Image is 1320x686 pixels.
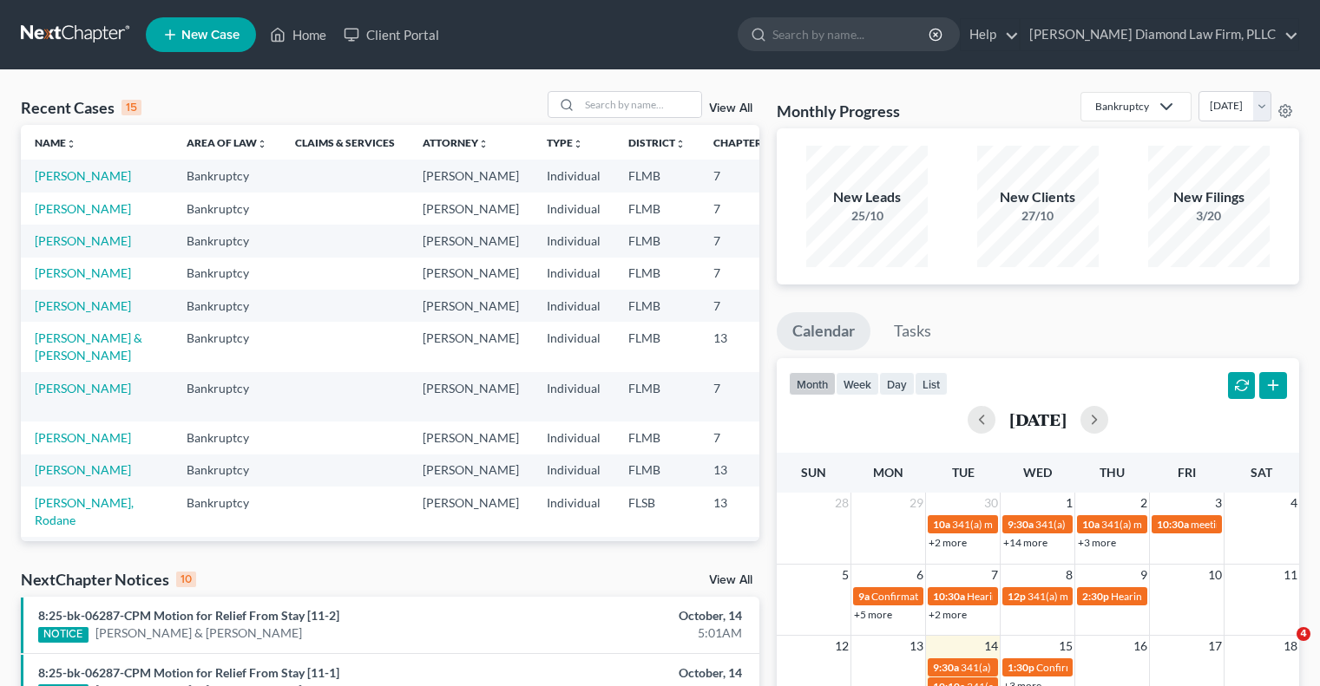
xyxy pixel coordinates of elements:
button: list [915,372,948,395]
button: month [789,372,836,395]
span: 8 [1064,565,1074,585]
td: Individual [533,258,614,290]
span: 17 [1206,636,1224,657]
i: unfold_more [257,139,267,149]
a: +2 more [929,608,967,621]
span: 28 [833,493,850,513]
td: Individual [533,537,614,604]
a: +2 more [929,536,967,549]
td: 13 [699,487,786,536]
h3: Monthly Progress [777,101,900,121]
td: 7 [699,537,786,604]
td: Bankruptcy [173,193,281,225]
a: 8:25-bk-06287-CPM Motion for Relief From Stay [11-2] [38,608,339,623]
span: 9:30a [933,661,959,674]
div: 15 [121,100,141,115]
td: 13 [699,454,786,487]
button: day [879,372,915,395]
td: FLMB [614,421,699,454]
span: 10a [933,518,950,531]
span: 10a [1082,518,1100,531]
td: Individual [533,372,614,421]
span: 30 [982,493,1000,513]
td: Bankruptcy [173,225,281,257]
td: FLMB [614,160,699,192]
a: [PERSON_NAME] & [PERSON_NAME] [35,330,142,363]
i: unfold_more [573,139,583,149]
div: Recent Cases [21,97,141,118]
a: [PERSON_NAME] [35,462,131,477]
a: +5 more [854,608,892,621]
div: NOTICE [38,627,89,643]
span: Confirmation Hearing for [PERSON_NAME] [871,590,1070,603]
span: 4 [1289,493,1299,513]
td: Bankruptcy [173,454,281,487]
div: 10 [176,572,196,587]
a: Home [261,19,335,50]
div: October, 14 [519,664,742,682]
a: [PERSON_NAME] & [PERSON_NAME] [95,624,302,642]
td: [PERSON_NAME] [409,258,533,290]
input: Search by name... [772,18,931,50]
td: Bankruptcy [173,421,281,454]
td: 7 [699,290,786,322]
td: FLMB [614,454,699,487]
div: New Clients [977,187,1099,207]
a: Help [961,19,1019,50]
div: 27/10 [977,207,1099,225]
td: 7 [699,225,786,257]
a: [PERSON_NAME] [35,168,131,183]
span: Wed [1023,465,1052,480]
a: Attorneyunfold_more [423,136,489,149]
a: [PERSON_NAME] [35,233,131,248]
td: Individual [533,487,614,536]
div: 3/20 [1148,207,1270,225]
div: NextChapter Notices [21,569,196,590]
td: Bankruptcy [173,537,281,604]
span: 7 [989,565,1000,585]
span: 9 [1139,565,1149,585]
span: Fri [1178,465,1196,480]
a: [PERSON_NAME] [35,298,131,313]
span: 13 [908,636,925,657]
td: [PERSON_NAME] [409,225,533,257]
div: October, 14 [519,607,742,624]
span: Tue [952,465,975,480]
span: 341(a) meeting for [PERSON_NAME] [1035,518,1203,531]
a: [PERSON_NAME] [35,381,131,395]
td: FLMB [614,372,699,421]
div: New Filings [1148,187,1270,207]
a: Area of Lawunfold_more [187,136,267,149]
span: 5 [840,565,850,585]
td: [PERSON_NAME] [409,193,533,225]
td: Bankruptcy [173,322,281,371]
td: 7 [699,160,786,192]
span: 2:30p [1082,590,1109,603]
span: Sat [1251,465,1272,480]
span: Thu [1100,465,1125,480]
a: [PERSON_NAME] [35,265,131,280]
span: 341(a) meeting for [PERSON_NAME] [1028,590,1195,603]
td: 13 [699,322,786,371]
span: 11 [1282,565,1299,585]
i: unfold_more [66,139,76,149]
i: unfold_more [478,139,489,149]
span: 14 [982,636,1000,657]
div: New Leads [806,187,928,207]
td: Bankruptcy [173,160,281,192]
a: 8:25-bk-06287-CPM Motion for Relief From Stay [11-1] [38,665,339,680]
a: [PERSON_NAME] Diamond Law Firm, PLLC [1021,19,1298,50]
td: Bankruptcy [173,372,281,421]
td: FLMB [614,258,699,290]
h2: [DATE] [1009,410,1067,428]
iframe: Intercom live chat [1261,627,1303,669]
span: 6 [915,565,925,585]
td: FLMB [614,225,699,257]
span: 341(a) meeting for [PERSON_NAME] [1101,518,1269,531]
th: Claims & Services [281,125,409,160]
span: 9a [858,590,870,603]
a: Typeunfold_more [547,136,583,149]
td: [PERSON_NAME] [409,454,533,487]
a: Calendar [777,312,870,350]
td: 7 [699,372,786,421]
